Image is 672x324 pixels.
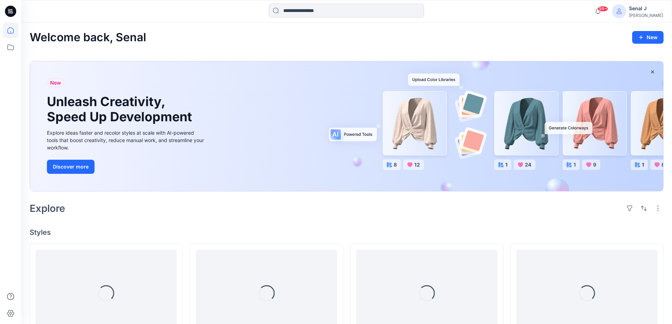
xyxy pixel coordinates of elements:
[30,228,664,237] h4: Styles
[629,13,663,18] div: [PERSON_NAME]
[632,31,664,44] button: New
[47,160,95,174] button: Discover more
[598,6,608,12] span: 99+
[47,94,195,124] h1: Unleash Creativity, Speed Up Development
[47,160,206,174] a: Discover more
[629,4,663,13] div: Senal J
[30,203,65,214] h2: Explore
[50,79,61,87] span: New
[30,31,146,44] h2: Welcome back, Senal
[47,129,206,151] div: Explore ideas faster and recolor styles at scale with AI-powered tools that boost creativity, red...
[616,8,622,14] svg: avatar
